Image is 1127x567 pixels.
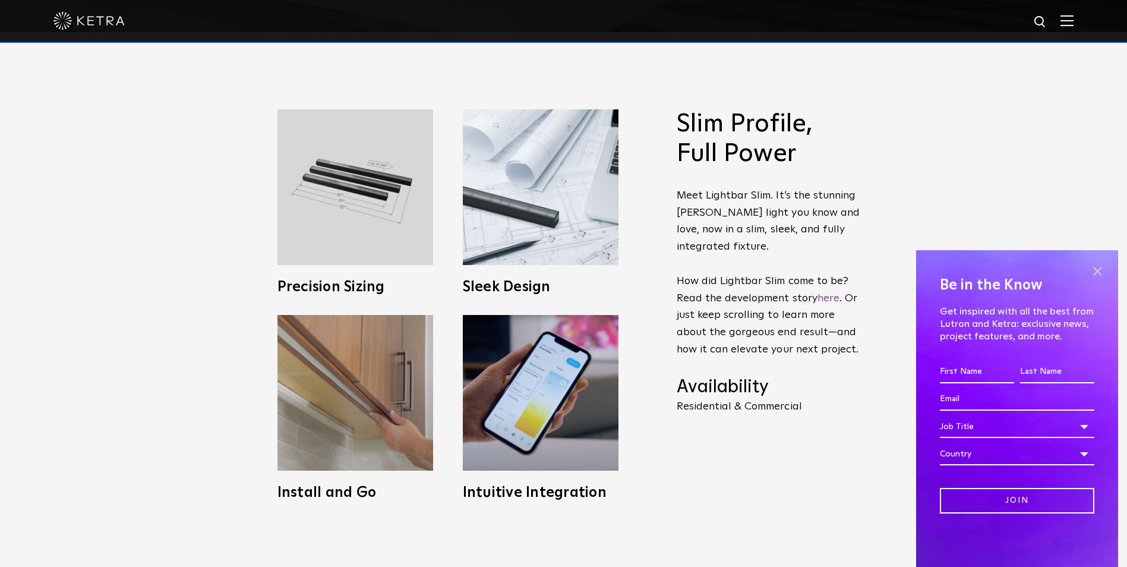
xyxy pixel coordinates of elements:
[940,415,1094,438] div: Job Title
[277,109,433,265] img: L30_Custom_Length_Black-2
[940,443,1094,465] div: Country
[677,109,861,169] h2: Slim Profile, Full Power
[463,486,618,500] h3: Intuitive Integration
[817,293,839,304] a: here
[940,274,1094,297] h4: Be in the Know
[677,187,861,358] p: Meet Lightbar Slim. It’s the stunning [PERSON_NAME] light you know and love, now in a slim, sleek...
[277,486,433,500] h3: Install and Go
[940,488,1094,514] input: Join
[463,315,618,471] img: L30_SystemIntegration
[53,12,125,30] img: ketra-logo-2019-white
[1060,15,1074,26] img: Hamburger%20Nav.svg
[1020,361,1094,383] input: Last Name
[277,315,433,471] img: LS0_Easy_Install
[677,401,861,412] p: Residential & Commercial
[1033,15,1048,30] img: search icon
[277,280,433,294] h3: Precision Sizing
[463,109,618,265] img: L30_SlimProfile
[463,280,618,294] h3: Sleek Design
[940,361,1014,383] input: First Name
[940,388,1094,411] input: Email
[940,305,1094,342] p: Get inspired with all the best from Lutron and Ketra: exclusive news, project features, and more.
[677,376,861,399] h4: Availability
